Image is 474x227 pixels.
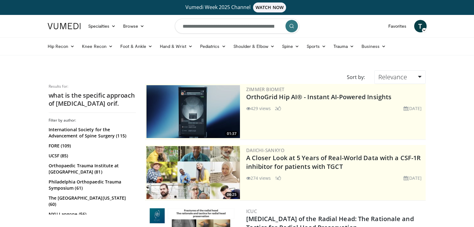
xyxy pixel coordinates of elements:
a: Relevance [374,70,425,84]
a: Browse [119,20,148,32]
p: Results for: [49,84,136,89]
a: Zimmer Biomet [246,86,285,92]
a: Daiichi-Sankyo [246,147,285,153]
div: Sort by: [342,70,370,84]
li: 1 [275,175,281,181]
li: 429 views [246,105,271,112]
a: Business [358,40,390,53]
a: Vumedi Week 2025 ChannelWATCH NOW [49,2,426,12]
span: 01:37 [225,131,238,137]
img: VuMedi Logo [48,23,81,29]
a: Orthopaedic Trauma Institute at [GEOGRAPHIC_DATA] (81) [49,163,134,175]
span: Relevance [378,73,407,81]
a: A Closer Look at 5 Years of Real-World Data with a CSF-1R inhibitor for patients with TGCT [246,154,421,171]
a: FORE (109) [49,143,134,149]
a: 01:37 [146,85,240,138]
li: 274 views [246,175,271,181]
span: 06:25 [225,192,238,197]
li: [DATE] [404,105,422,112]
a: ICUC [246,208,257,214]
a: Trauma [330,40,358,53]
a: Hip Recon [44,40,79,53]
span: WATCH NOW [253,2,286,12]
a: 06:25 [146,146,240,199]
h3: Filter by author: [49,118,136,123]
a: Pediatrics [196,40,230,53]
input: Search topics, interventions [175,19,299,34]
a: International Society for the Advancement of Spine Surgery (115) [49,127,134,139]
li: 2 [275,105,281,112]
a: Favorites [385,20,410,32]
a: The [GEOGRAPHIC_DATA][US_STATE] (60) [49,195,134,207]
a: OrthoGrid Hip AI® - Instant AI-Powered Insights [246,93,392,101]
a: Knee Recon [78,40,117,53]
h2: what is the specific approach of [MEDICAL_DATA] orif. [49,91,136,108]
a: Foot & Ankle [117,40,156,53]
a: Philadelphia Orthopaedic Trauma Symposium (61) [49,179,134,191]
a: T [414,20,427,32]
li: [DATE] [404,175,422,181]
a: Spine [278,40,303,53]
a: Hand & Wrist [156,40,196,53]
a: Sports [303,40,330,53]
a: Specialties [84,20,120,32]
a: UCSF (85) [49,153,134,159]
a: Shoulder & Elbow [230,40,278,53]
img: 51d03d7b-a4ba-45b7-9f92-2bfbd1feacc3.300x170_q85_crop-smart_upscale.jpg [146,85,240,138]
a: NYU Langone (56) [49,211,134,217]
img: 93c22cae-14d1-47f0-9e4a-a244e824b022.png.300x170_q85_crop-smart_upscale.jpg [146,146,240,199]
